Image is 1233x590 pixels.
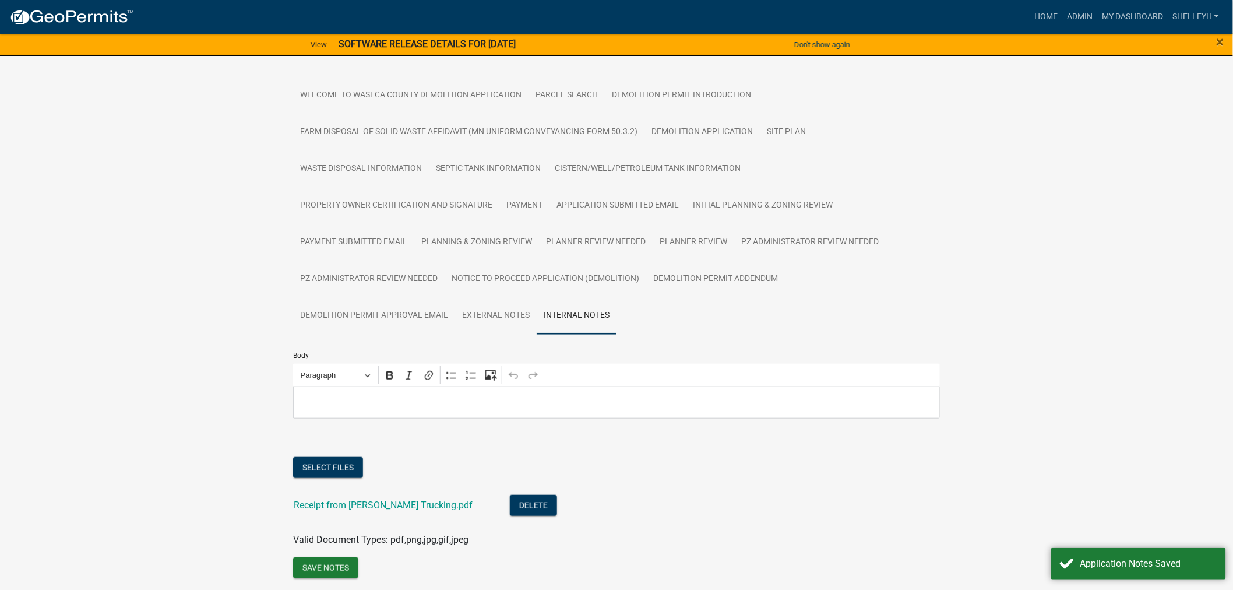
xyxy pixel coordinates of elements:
[445,261,646,298] a: Notice to Proceed Application (Demolition)
[429,150,548,188] a: Septic Tank Information
[294,500,473,511] a: Receipt from [PERSON_NAME] Trucking.pdf
[686,187,840,224] a: Initial Planning & Zoning Review
[293,187,499,224] a: Property Owner Certification and Signature
[539,224,653,261] a: Planner Review Needed
[605,77,758,114] a: Demolition Permit Introduction
[339,38,516,50] strong: SOFTWARE RELEASE DETAILS FOR [DATE]
[293,557,358,578] button: Save Notes
[293,387,940,419] div: Editor editing area: main. Press Alt+0 for help.
[646,261,785,298] a: Demolition Permit Addendum
[293,261,445,298] a: PZ Administrator Review Needed
[293,150,429,188] a: Waste Disposal Information
[760,114,813,151] a: Site Plan
[455,297,537,335] a: External Notes
[510,500,557,511] wm-modal-confirm: Delete Document
[529,77,605,114] a: Parcel search
[295,366,376,384] button: Paragraph, Heading
[293,364,940,386] div: Editor toolbar
[1030,6,1062,28] a: Home
[1080,557,1217,571] div: Application Notes Saved
[293,534,468,545] span: Valid Document Types: pdf,png,jpg,gif,jpeg
[1097,6,1168,28] a: My Dashboard
[293,297,455,335] a: Demolition Permit Approval Email
[1168,6,1224,28] a: shelleyh
[549,187,686,224] a: Application Submitted Email
[644,114,760,151] a: Demolition Application
[537,297,616,335] a: Internal Notes
[301,368,361,382] span: Paragraph
[414,224,539,261] a: Planning & Zoning Review
[510,495,557,516] button: Delete
[306,35,332,54] a: View
[293,114,644,151] a: Farm Disposal of Solid Waste Affidavit (MN Uniform Conveyancing Form 50.3.2)
[790,35,855,54] button: Don't show again
[1217,34,1224,50] span: ×
[548,150,748,188] a: Cistern/Well/Petroleum Tank Information
[293,77,529,114] a: Welcome to Waseca County Demolition Application
[293,457,363,478] button: Select files
[1217,35,1224,49] button: Close
[499,187,549,224] a: Payment
[734,224,886,261] a: PZ Administrator Review Needed
[293,224,414,261] a: Payment Submitted Email
[653,224,734,261] a: Planner Review
[1062,6,1097,28] a: Admin
[293,352,309,359] label: Body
